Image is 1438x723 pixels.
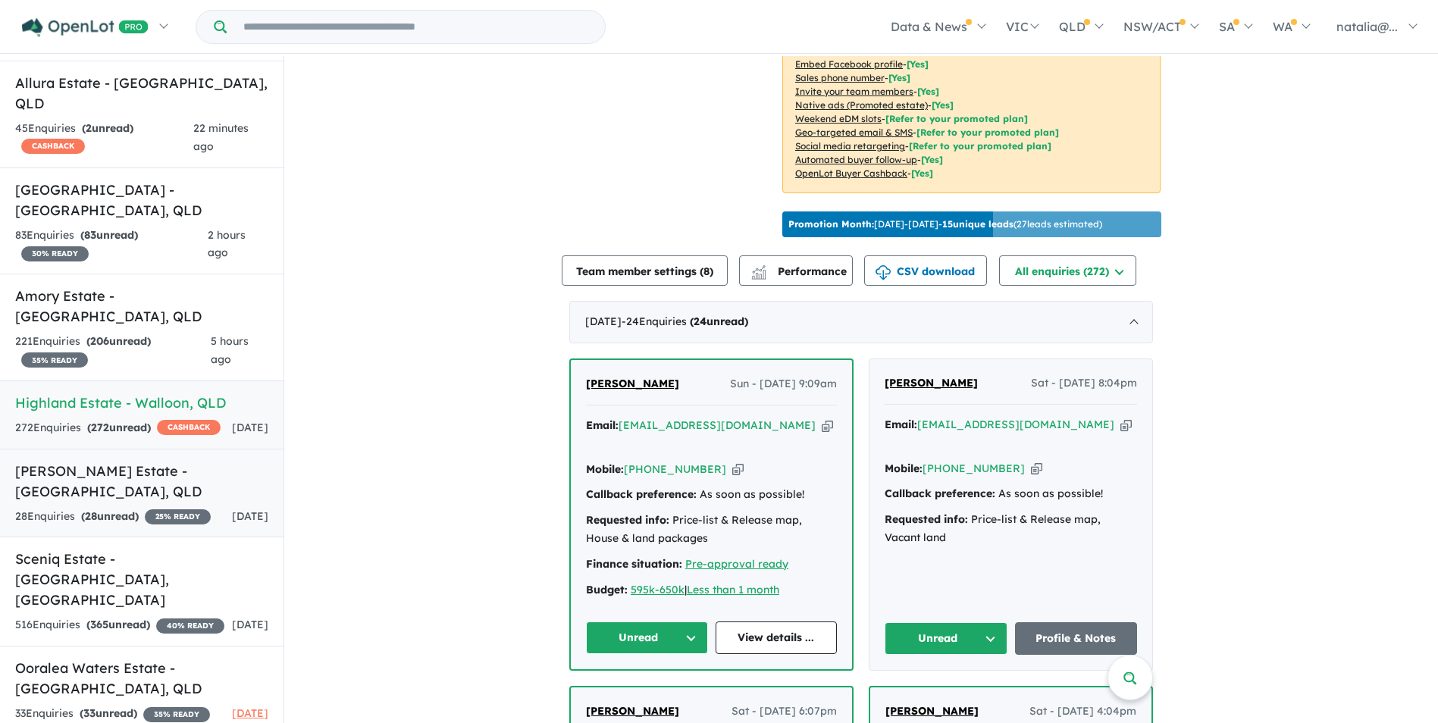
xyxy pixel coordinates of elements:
[753,264,847,278] span: Performance
[586,704,679,718] span: [PERSON_NAME]
[864,255,987,286] button: CSV download
[732,703,837,721] span: Sat - [DATE] 6:07pm
[687,583,779,596] a: Less than 1 month
[230,11,602,43] input: Try estate name, suburb, builder or developer
[795,113,882,124] u: Weekend eDM slots
[795,140,905,152] u: Social media retargeting
[85,509,97,523] span: 28
[586,487,697,501] strong: Callback preference:
[15,286,268,327] h5: Amory Estate - [GEOGRAPHIC_DATA] , QLD
[716,621,838,654] a: View details ...
[917,418,1114,431] a: [EMAIL_ADDRESS][DOMAIN_NAME]
[90,618,108,631] span: 365
[15,419,221,437] div: 272 Enquir ies
[752,265,766,274] img: line-chart.svg
[586,462,624,476] strong: Mobile:
[586,621,708,654] button: Unread
[84,228,96,242] span: 83
[885,512,968,526] strong: Requested info:
[15,393,268,413] h5: Highland Estate - Walloon , QLD
[15,120,193,156] div: 45 Enquir ies
[1120,417,1132,433] button: Copy
[685,557,788,571] a: Pre-approval ready
[730,375,837,393] span: Sun - [DATE] 9:09am
[145,509,211,524] span: 25 % READY
[932,99,954,111] span: [Yes]
[795,167,907,179] u: OpenLot Buyer Cashback
[999,255,1136,286] button: All enquiries (272)
[232,421,268,434] span: [DATE]
[795,154,917,165] u: Automated buyer follow-up
[942,218,1013,230] b: 15 unique leads
[631,583,685,596] a: 595k-650k
[885,704,979,718] span: [PERSON_NAME]
[885,487,995,500] strong: Callback preference:
[1336,19,1398,34] span: natalia@...
[232,509,268,523] span: [DATE]
[15,227,208,263] div: 83 Enquir ies
[788,218,874,230] b: Promotion Month:
[795,99,928,111] u: Native ads (Promoted estate)
[15,616,224,634] div: 516 Enquir ies
[232,618,268,631] span: [DATE]
[86,618,150,631] strong: ( unread)
[157,420,221,435] span: CASHBACK
[586,557,682,571] strong: Finance situation:
[795,72,885,83] u: Sales phone number
[586,581,837,599] div: |
[21,352,88,368] span: 35 % READY
[21,139,85,154] span: CASHBACK
[885,485,1137,503] div: As soon as possible!
[909,140,1051,152] span: [Refer to your promoted plan]
[15,508,211,526] div: 28 Enquir ies
[788,218,1102,231] p: [DATE] - [DATE] - ( 27 leads estimated)
[795,86,913,97] u: Invite your team members
[888,72,910,83] span: [ Yes ]
[885,376,978,390] span: [PERSON_NAME]
[739,255,853,286] button: Performance
[885,703,979,721] a: [PERSON_NAME]
[81,509,139,523] strong: ( unread)
[694,315,706,328] span: 24
[586,513,669,527] strong: Requested info:
[923,462,1025,475] a: [PHONE_NUMBER]
[795,58,903,70] u: Embed Facebook profile
[622,315,748,328] span: - 24 Enquir ies
[21,246,89,261] span: 30 % READY
[80,228,138,242] strong: ( unread)
[703,264,710,278] span: 8
[795,127,913,138] u: Geo-targeted email & SMS
[82,121,133,135] strong: ( unread)
[885,374,978,393] a: [PERSON_NAME]
[1031,461,1042,477] button: Copy
[143,707,210,722] span: 35 % READY
[907,58,929,70] span: [ Yes ]
[1015,622,1138,655] a: Profile & Notes
[83,706,96,720] span: 33
[586,375,679,393] a: [PERSON_NAME]
[586,583,628,596] strong: Budget:
[586,486,837,504] div: As soon as possible!
[15,333,211,369] div: 221 Enquir ies
[624,462,726,476] a: [PHONE_NUMBER]
[751,270,766,280] img: bar-chart.svg
[586,418,619,432] strong: Email:
[15,658,268,699] h5: Ooralea Waters Estate - [GEOGRAPHIC_DATA] , QLD
[232,706,268,720] span: [DATE]
[885,511,1137,547] div: Price-list & Release map, Vacant land
[732,462,744,477] button: Copy
[1029,703,1136,721] span: Sat - [DATE] 4:04pm
[562,255,728,286] button: Team member settings (8)
[91,421,109,434] span: 272
[885,462,923,475] strong: Mobile:
[885,418,917,431] strong: Email:
[15,180,268,221] h5: [GEOGRAPHIC_DATA] - [GEOGRAPHIC_DATA] , QLD
[586,703,679,721] a: [PERSON_NAME]
[885,622,1007,655] button: Unread
[822,418,833,433] button: Copy
[156,618,224,634] span: 40 % READY
[917,86,939,97] span: [ Yes ]
[916,127,1059,138] span: [Refer to your promoted plan]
